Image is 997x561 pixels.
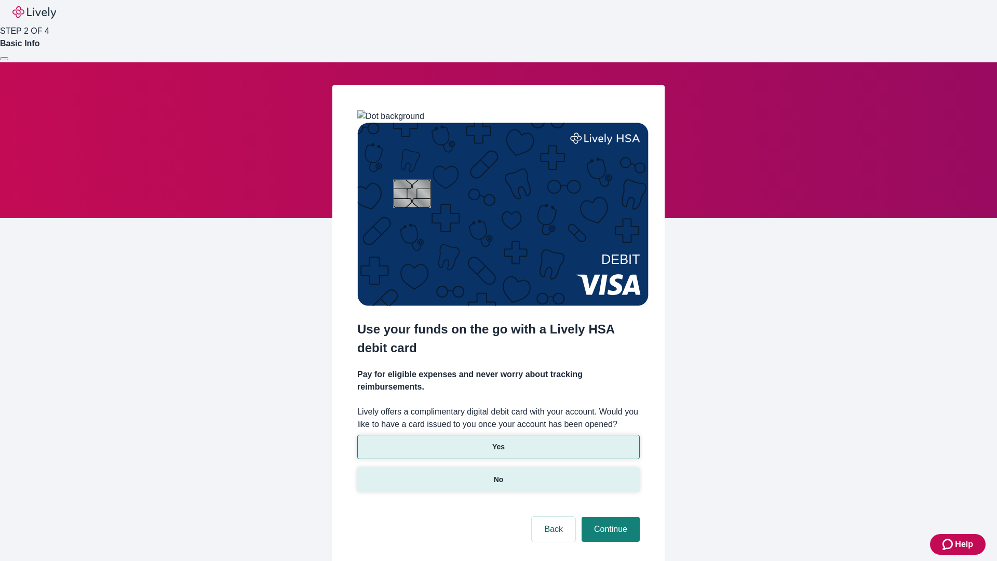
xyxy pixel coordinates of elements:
[532,517,575,542] button: Back
[492,442,505,452] p: Yes
[582,517,640,542] button: Continue
[930,534,986,555] button: Zendesk support iconHelp
[357,468,640,492] button: No
[357,368,640,393] h4: Pay for eligible expenses and never worry about tracking reimbursements.
[357,320,640,357] h2: Use your funds on the go with a Lively HSA debit card
[357,123,649,306] img: Debit card
[942,538,955,551] svg: Zendesk support icon
[357,406,640,431] label: Lively offers a complimentary digital debit card with your account. Would you like to have a card...
[12,6,56,19] img: Lively
[494,474,504,485] p: No
[357,435,640,459] button: Yes
[955,538,973,551] span: Help
[357,110,424,123] img: Dot background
